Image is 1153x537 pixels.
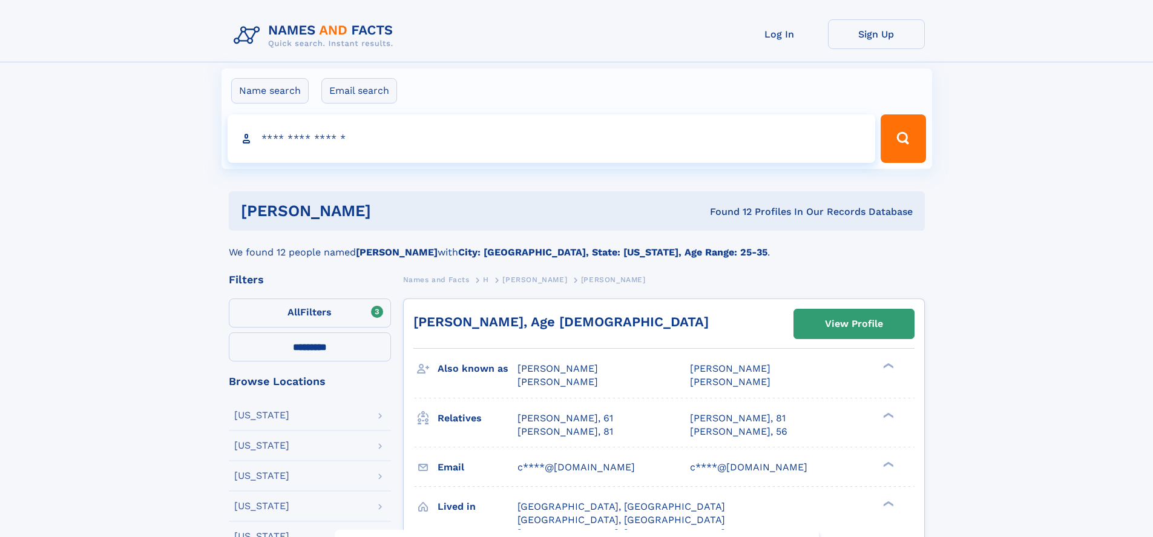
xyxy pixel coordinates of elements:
[828,19,925,49] a: Sign Up
[880,362,895,370] div: ❯
[234,441,289,450] div: [US_STATE]
[287,306,300,318] span: All
[483,272,489,287] a: H
[690,376,770,387] span: [PERSON_NAME]
[231,78,309,104] label: Name search
[517,501,725,512] span: [GEOGRAPHIC_DATA], [GEOGRAPHIC_DATA]
[502,272,567,287] a: [PERSON_NAME]
[228,114,876,163] input: search input
[825,310,883,338] div: View Profile
[517,376,598,387] span: [PERSON_NAME]
[690,363,770,374] span: [PERSON_NAME]
[881,114,925,163] button: Search Button
[229,274,391,285] div: Filters
[794,309,914,338] a: View Profile
[517,514,725,525] span: [GEOGRAPHIC_DATA], [GEOGRAPHIC_DATA]
[880,411,895,419] div: ❯
[731,19,828,49] a: Log In
[229,19,403,52] img: Logo Names and Facts
[234,501,289,511] div: [US_STATE]
[880,460,895,468] div: ❯
[540,205,913,219] div: Found 12 Profiles In Our Records Database
[438,358,517,379] h3: Also known as
[321,78,397,104] label: Email search
[438,457,517,478] h3: Email
[234,410,289,420] div: [US_STATE]
[517,425,613,438] a: [PERSON_NAME], 81
[483,275,489,284] span: H
[438,408,517,429] h3: Relatives
[517,363,598,374] span: [PERSON_NAME]
[413,314,709,329] a: [PERSON_NAME], Age [DEMOGRAPHIC_DATA]
[502,275,567,284] span: [PERSON_NAME]
[581,275,646,284] span: [PERSON_NAME]
[880,499,895,507] div: ❯
[403,272,470,287] a: Names and Facts
[690,412,786,425] a: [PERSON_NAME], 81
[356,246,438,258] b: [PERSON_NAME]
[438,496,517,517] h3: Lived in
[229,231,925,260] div: We found 12 people named with .
[229,376,391,387] div: Browse Locations
[517,412,613,425] a: [PERSON_NAME], 61
[229,298,391,328] label: Filters
[690,425,787,438] a: [PERSON_NAME], 56
[234,471,289,481] div: [US_STATE]
[458,246,767,258] b: City: [GEOGRAPHIC_DATA], State: [US_STATE], Age Range: 25-35
[241,203,540,219] h1: [PERSON_NAME]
